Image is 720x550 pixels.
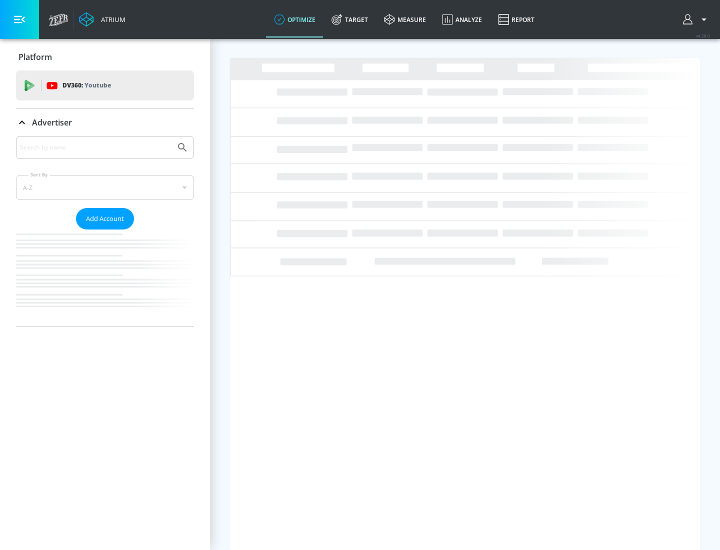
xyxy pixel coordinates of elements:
[376,1,434,37] a: measure
[18,51,52,62] p: Platform
[84,80,111,90] p: Youtube
[86,213,124,224] span: Add Account
[16,175,194,200] div: A-Z
[323,1,376,37] a: Target
[16,70,194,100] div: DV360: Youtube
[79,12,125,27] a: Atrium
[62,80,111,91] p: DV360:
[16,229,194,326] nav: list of Advertiser
[16,136,194,326] div: Advertiser
[97,15,125,24] div: Atrium
[20,141,171,154] input: Search by name
[16,108,194,136] div: Advertiser
[76,208,134,229] button: Add Account
[28,171,50,178] label: Sort By
[490,1,542,37] a: Report
[696,33,710,38] span: v 4.28.0
[16,43,194,71] div: Platform
[266,1,323,37] a: optimize
[32,117,72,128] p: Advertiser
[434,1,490,37] a: Analyze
